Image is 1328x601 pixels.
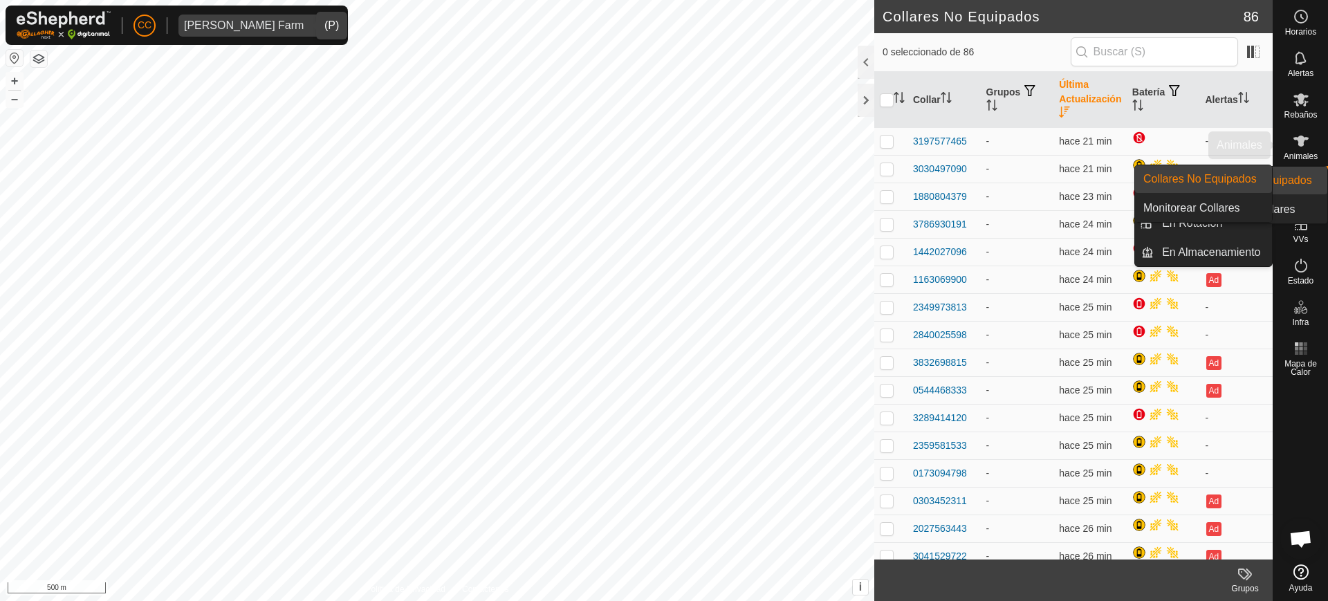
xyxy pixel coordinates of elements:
div: 1442027096 [913,245,967,259]
div: 3289414120 [913,411,967,425]
span: 19 sept 2025, 13:29 [1059,302,1112,313]
button: Ad [1206,384,1221,398]
button: Ad [1206,273,1221,287]
span: 19 sept 2025, 13:28 [1059,523,1112,534]
td: - [1199,293,1273,321]
span: 19 sept 2025, 13:29 [1059,385,1112,396]
span: Animales [1284,152,1318,160]
span: 19 sept 2025, 13:29 [1059,274,1112,285]
p-sorticon: Activar para ordenar [986,102,997,113]
span: Infra [1292,318,1309,326]
div: dropdown trigger [309,15,337,37]
span: 19 sept 2025, 13:33 [1059,136,1112,147]
td: - [981,432,1054,459]
span: 19 sept 2025, 13:28 [1059,412,1112,423]
h2: Collares No Equipados [883,8,1244,25]
span: VVs [1293,235,1308,243]
span: 86 [1244,6,1259,27]
div: 3030497090 [913,162,967,176]
p-sorticon: Activar para ordenar [1238,94,1249,105]
span: Alertas [1288,69,1313,77]
span: Horarios [1285,28,1316,36]
li: En Almacenamiento [1135,239,1272,266]
td: - [1199,155,1273,183]
span: 19 sept 2025, 13:33 [1059,163,1112,174]
input: Buscar (S) [1071,37,1238,66]
button: Ad [1206,550,1221,564]
td: - [981,515,1054,542]
td: - [1199,404,1273,432]
td: - [1199,127,1273,155]
a: En Rotación [1154,210,1272,237]
a: Contáctenos [462,583,508,595]
div: 2027563443 [913,521,967,536]
span: Mapa de Calor [1277,360,1325,376]
span: 19 sept 2025, 13:30 [1059,219,1112,230]
td: - [981,321,1054,349]
div: 3832698815 [913,355,967,370]
span: Monitorear Collares [1143,200,1240,216]
span: En Rotación [1162,215,1222,232]
span: Collares No Equipados [1143,171,1257,187]
span: 19 sept 2025, 13:29 [1059,329,1112,340]
span: 19 sept 2025, 13:28 [1059,495,1112,506]
a: Collares No Equipados [1135,165,1272,193]
div: 0303452311 [913,494,967,508]
img: Logo Gallagher [17,11,111,39]
span: CC [138,18,151,33]
p-sorticon: Activar para ordenar [1059,109,1070,120]
td: - [981,349,1054,376]
button: i [853,580,868,595]
td: - [981,155,1054,183]
button: – [6,91,23,107]
td: - [981,293,1054,321]
td: - [981,487,1054,515]
span: i [859,581,862,593]
td: - [981,183,1054,210]
div: 3197577465 [913,134,967,149]
span: 0 seleccionado de 86 [883,45,1071,59]
div: 1163069900 [913,272,967,287]
td: - [981,210,1054,238]
td: - [981,542,1054,570]
td: - [981,404,1054,432]
div: 0173094798 [913,466,967,481]
td: - [981,459,1054,487]
span: 19 sept 2025, 13:28 [1059,468,1112,479]
div: Grupos [1217,582,1273,595]
th: Alertas [1199,72,1273,128]
p-sorticon: Activar para ordenar [1132,102,1143,113]
div: 3041529722 [913,549,967,564]
span: Ayuda [1289,584,1313,592]
button: Ad [1206,494,1221,508]
span: En Almacenamiento [1162,244,1260,261]
td: - [1199,432,1273,459]
a: Política de Privacidad [366,583,445,595]
span: Estado [1288,277,1313,285]
th: Grupos [981,72,1054,128]
td: - [981,376,1054,404]
p-sorticon: Activar para ordenar [894,94,905,105]
span: 19 sept 2025, 13:28 [1059,551,1112,562]
div: 2840025598 [913,328,967,342]
th: Collar [907,72,981,128]
button: Ad [1206,522,1221,536]
p-sorticon: Activar para ordenar [941,94,952,105]
button: + [6,73,23,89]
a: Monitorear Collares [1135,194,1272,222]
div: 2349973813 [913,300,967,315]
div: 0544468333 [913,383,967,398]
span: Rebaños [1284,111,1317,119]
th: Última Actualización [1053,72,1127,128]
span: 19 sept 2025, 13:29 [1059,246,1112,257]
button: Ad [1206,356,1221,370]
div: Chat abierto [1280,518,1322,560]
td: - [1199,321,1273,349]
a: Ayuda [1273,559,1328,598]
td: - [981,127,1054,155]
div: 2359581533 [913,438,967,453]
td: - [981,238,1054,266]
button: Capas del Mapa [30,50,47,67]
